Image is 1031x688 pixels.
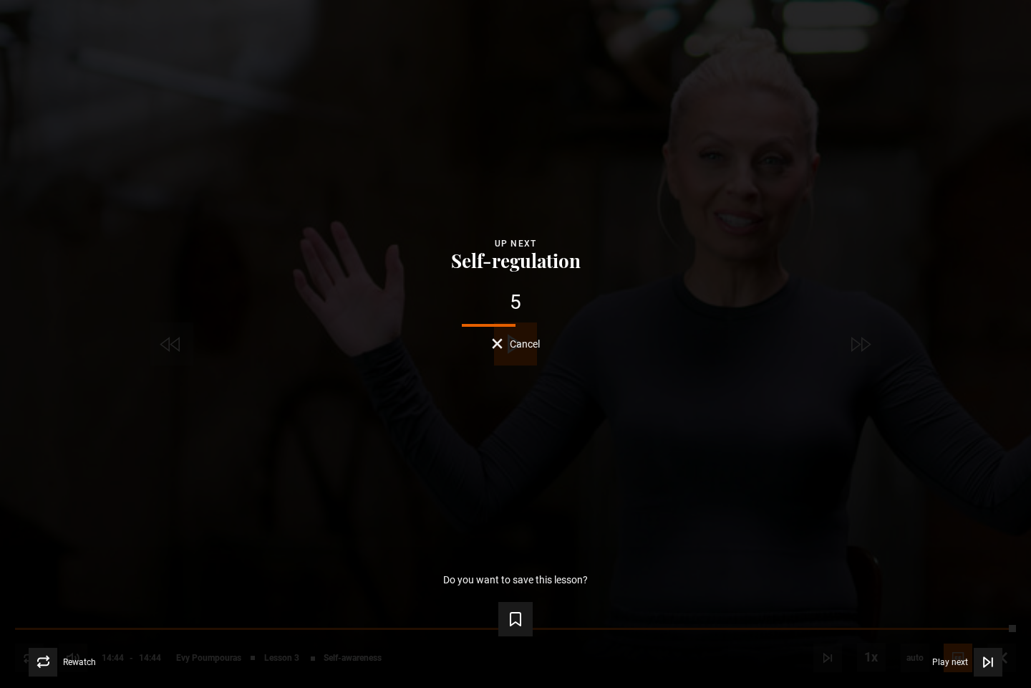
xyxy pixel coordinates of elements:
button: Play next [932,648,1002,677]
button: Self-regulation [447,251,585,271]
button: Cancel [492,338,540,349]
span: Cancel [510,339,540,349]
div: Up next [23,236,1008,251]
p: Do you want to save this lesson? [443,575,588,585]
div: 5 [23,292,1008,312]
span: Rewatch [63,658,96,666]
button: Rewatch [29,648,96,677]
span: Play next [932,658,968,666]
